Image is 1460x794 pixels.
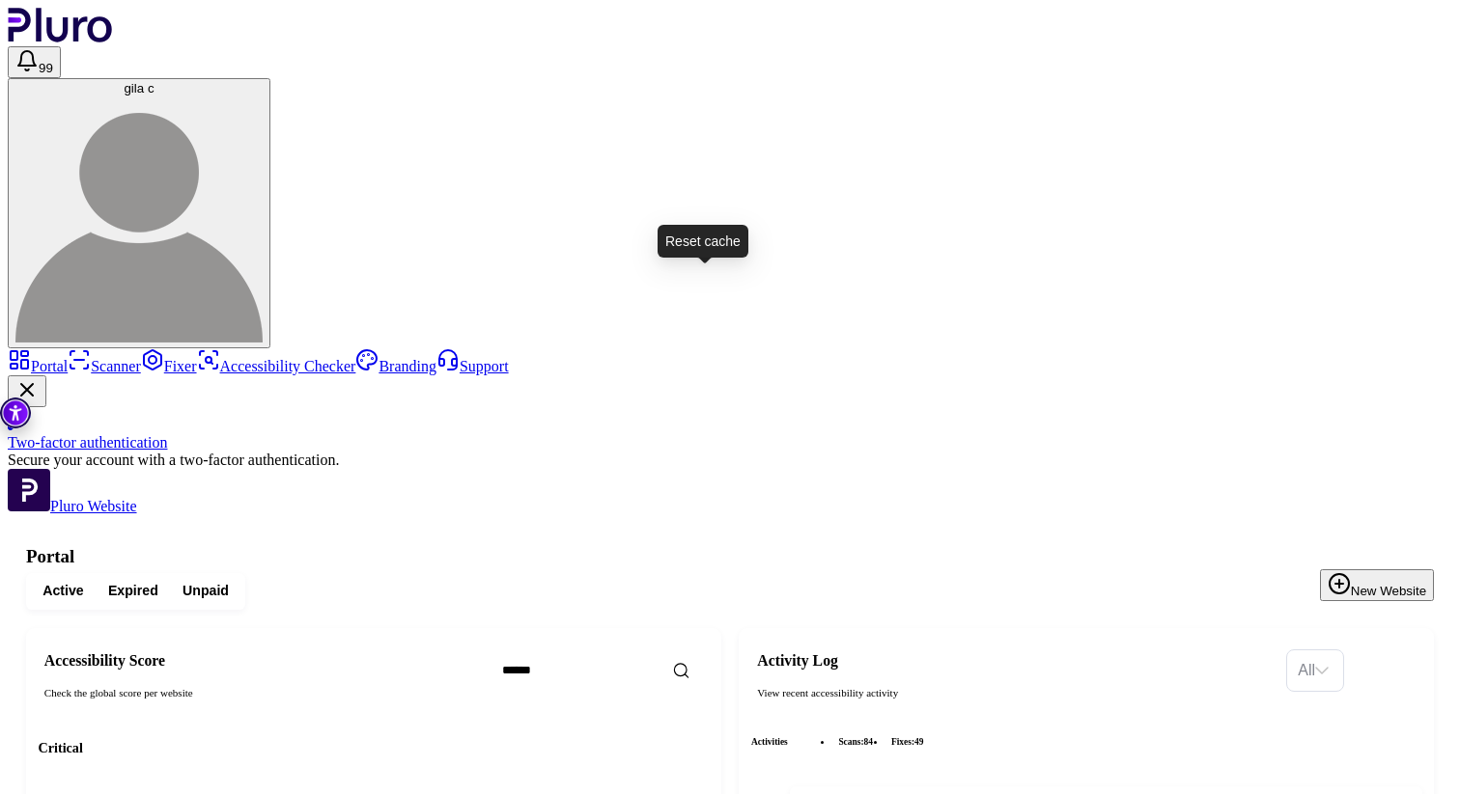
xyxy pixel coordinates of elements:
h2: Accessibility Score [44,652,478,671]
a: Branding [355,358,436,374]
span: Unpaid [182,582,229,600]
a: Logo [8,29,113,45]
a: Portal [8,358,68,374]
span: 84 [864,737,873,747]
button: Unpaid [170,578,240,605]
div: Two-factor authentication [8,434,1452,452]
h3: Critical [38,739,708,757]
div: Secure your account with a two-factor authentication. [8,452,1452,469]
a: Fixer [141,358,197,374]
h1: Portal [26,546,1434,567]
div: Check the global score per website [44,686,478,701]
button: Open notifications, you have 128 new notifications [8,46,61,78]
a: Accessibility Checker [197,358,356,374]
div: Set sorting [1286,649,1344,692]
div: Reset cache [658,225,748,258]
span: 99 [39,61,53,75]
span: 49 [914,737,923,747]
li: scans : [832,735,879,751]
div: View recent accessibility activity [757,686,1274,701]
span: Expired [108,582,158,600]
input: Search [490,655,751,687]
a: Support [436,358,509,374]
h2: Activity Log [757,652,1274,671]
a: Two-factor authentication [8,407,1452,452]
button: gila cgila c [8,78,270,348]
div: Activities [751,726,1421,759]
button: Expired [96,578,170,605]
span: Active [42,582,84,600]
span: gila c [124,81,154,96]
a: Scanner [68,358,141,374]
a: Open Pluro Website [8,498,137,514]
li: fixes : [885,735,930,751]
button: Close Two-factor authentication notification [8,375,46,407]
button: Active [31,578,97,605]
img: gila c [15,96,263,342]
button: New Website [1320,569,1434,601]
aside: Sidebar menu [8,348,1452,515]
